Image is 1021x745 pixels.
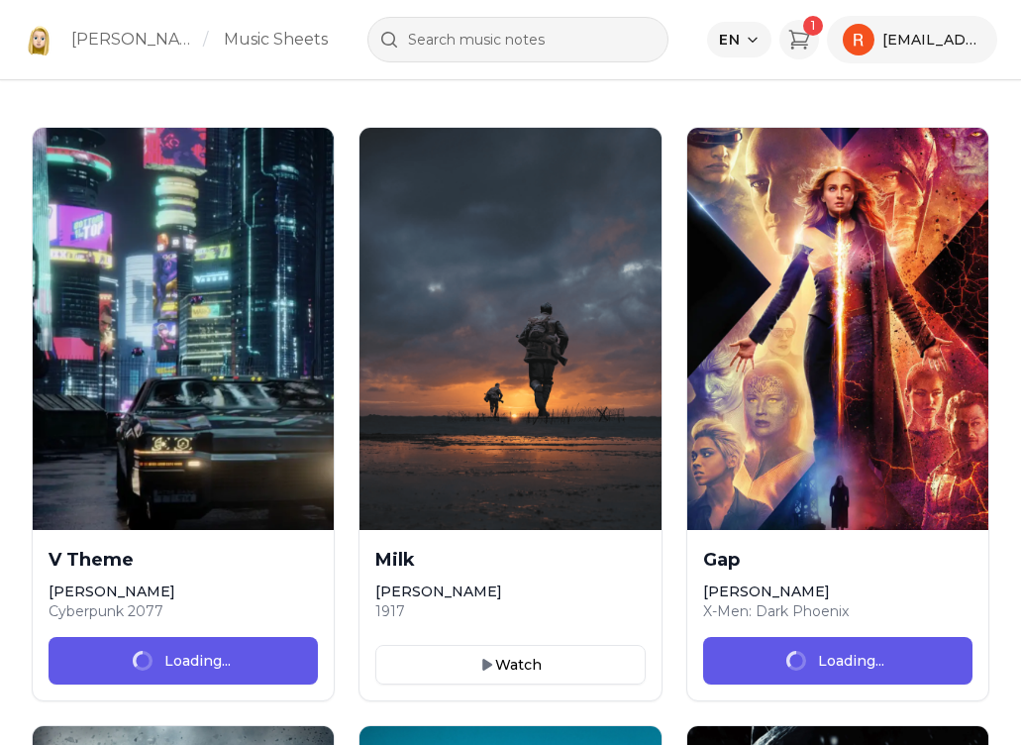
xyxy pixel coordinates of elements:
img: avatar [843,24,874,55]
input: Search music notes [367,17,668,62]
h2: Gap [703,546,972,574]
a: Watch [375,658,645,677]
a: [PERSON_NAME] [71,28,195,52]
div: 1917 [375,601,645,621]
button: [EMAIL_ADDRESS][DOMAIN_NAME] [827,16,997,63]
span: [EMAIL_ADDRESS][DOMAIN_NAME] [882,30,981,50]
img: Cover of Gap - Hans Zimmer [687,128,988,530]
button: Loading... [49,637,318,685]
img: Cover of V Theme - Marcin Przybyłowicz [33,128,334,530]
button: Watch [375,645,645,685]
a: Milk[PERSON_NAME]1917 [359,530,661,637]
span: 1 [803,16,823,36]
h2: Milk [375,546,645,574]
button: Cart [779,20,819,59]
span: [PERSON_NAME] [49,583,175,600]
button: Loading... [703,637,972,685]
span: [PERSON_NAME] [375,583,502,600]
div: X-Men: Dark Phoenix [703,601,972,621]
span: / [203,28,208,52]
img: Cover of Milk - Thomas Newman [359,128,661,530]
button: Select language [707,22,771,57]
a: Music Sheets [224,28,328,52]
a: Gap[PERSON_NAME]X-Men: Dark Phoenix [687,530,988,637]
h2: V Theme [49,546,318,574]
span: EN [719,30,740,50]
a: V Theme[PERSON_NAME]Cyberpunk 2077 [33,530,334,637]
div: Cyberpunk 2077 [49,601,318,621]
img: Kate Maystrova [24,24,55,55]
span: [PERSON_NAME] [703,583,830,600]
